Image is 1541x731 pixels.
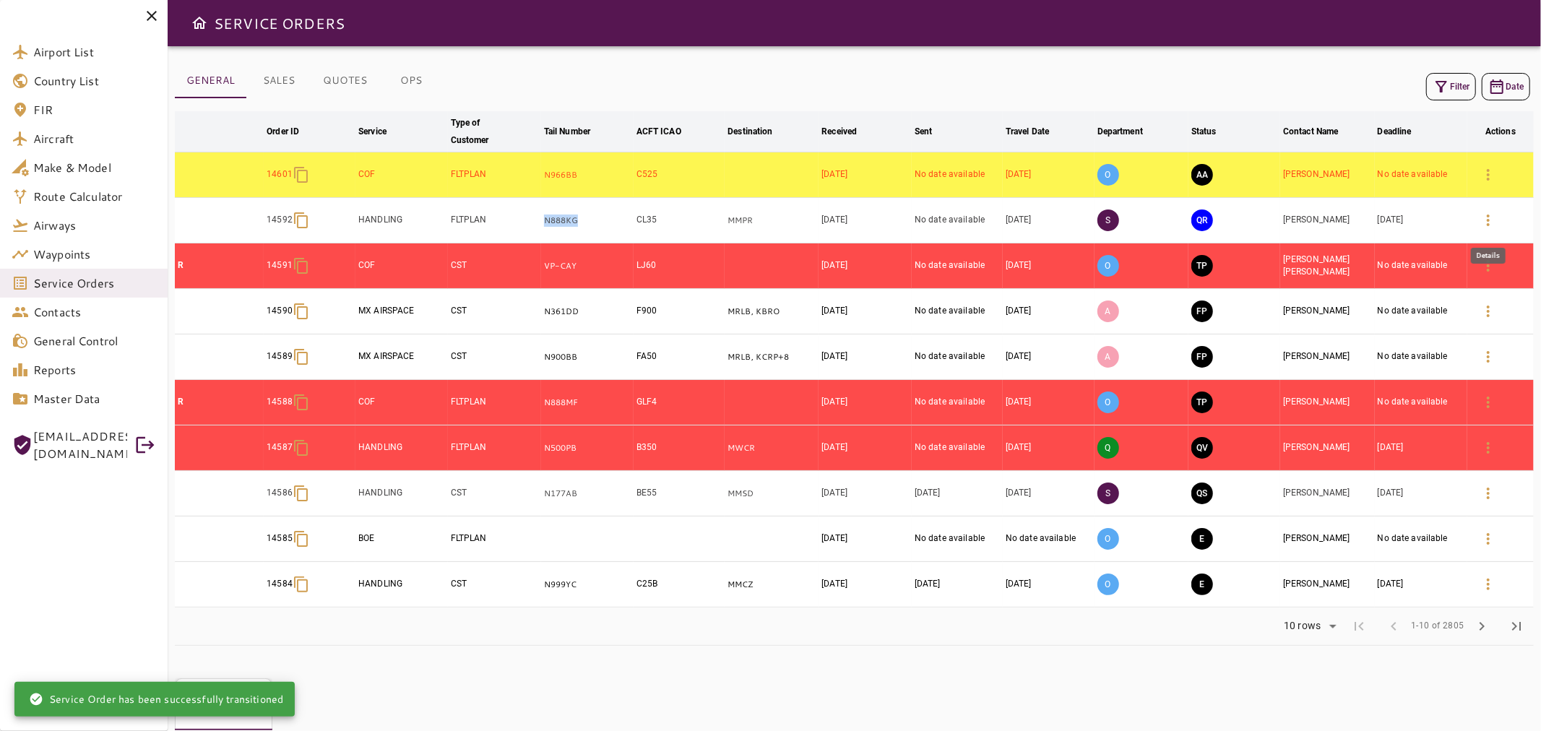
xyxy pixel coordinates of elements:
button: OPS [379,64,444,98]
p: N361DD [544,306,631,318]
td: [PERSON_NAME] [1280,380,1375,425]
p: N999YC [544,579,631,591]
button: Details [1471,476,1506,511]
span: Department [1097,123,1162,140]
button: QUOTE VALIDATED [1191,437,1213,459]
div: Type of Customer [451,114,519,149]
span: [EMAIL_ADDRESS][DOMAIN_NAME] [33,428,127,462]
p: 14589 [267,350,293,363]
span: Make & Model [33,159,156,176]
td: [PERSON_NAME] [1280,152,1375,198]
span: Aircraft [33,130,156,147]
td: CST [448,562,541,607]
td: [DATE] [1003,562,1095,607]
span: Order ID [267,123,318,140]
td: [DATE] [819,334,912,380]
button: QUOTE SENT [1191,483,1213,504]
td: [DATE] [1003,380,1095,425]
td: HANDLING [355,425,448,471]
td: CL35 [634,198,725,243]
h6: SERVICE ORDERS [214,12,345,35]
td: COF [355,380,448,425]
td: [DATE] [819,289,912,334]
td: [DATE] [819,380,912,425]
td: No date available [1375,243,1467,289]
p: O [1097,255,1119,277]
td: No date available [1375,289,1467,334]
td: [DATE] [819,562,912,607]
p: 14592 [267,214,293,226]
span: last_page [1508,618,1525,635]
td: No date available [912,152,1003,198]
td: CST [448,334,541,380]
button: AWAITING ASSIGNMENT [1191,164,1213,186]
td: [DATE] [1375,198,1467,243]
span: Tail Number [544,123,609,140]
button: Details [1471,294,1506,329]
td: FA50 [634,334,725,380]
p: N900BB [544,351,631,363]
p: VP-CAY [544,260,631,272]
span: Service [358,123,405,140]
td: [DATE] [819,516,912,562]
button: TRIP PREPARATION [1191,255,1213,277]
td: LJ60 [634,243,725,289]
span: chevron_right [1473,618,1490,635]
button: SALES [246,64,311,98]
div: Status [1191,123,1217,140]
button: Details [1471,567,1506,602]
div: Contact Name [1283,123,1339,140]
p: O [1097,528,1119,550]
td: [DATE] [1375,562,1467,607]
span: 1-10 of 2805 [1411,619,1464,633]
p: MRLB, KCRP, MRLB, KAUS, MRLB, KAUS, MRLB, KAUS, MRLB, KAUS [728,351,816,363]
button: Details [1471,157,1506,192]
div: Service Order has been successfully transitioned [29,686,283,712]
button: TRIP PREPARATION [1191,392,1213,413]
span: Type of Customer [451,114,538,149]
span: Reports [33,361,156,379]
span: Received [821,123,876,140]
span: Contacts [33,303,156,321]
td: No date available [1375,152,1467,198]
span: General Control [33,332,156,350]
p: MRLB, KBRO [728,306,816,318]
p: Q [1097,437,1119,459]
p: O [1097,392,1119,413]
span: Contact Name [1283,123,1357,140]
td: [DATE] [1375,425,1467,471]
p: MMSD [728,488,816,500]
span: Sent [915,123,951,140]
span: Next Page [1464,609,1499,644]
span: Country List [33,72,156,90]
div: 10 rows [1280,620,1324,632]
td: MX AIRSPACE [355,334,448,380]
td: CST [448,289,541,334]
div: Tail Number [544,123,590,140]
td: HANDLING [355,471,448,516]
td: [PERSON_NAME] [1280,425,1375,471]
td: [DATE] [1003,471,1095,516]
span: Last Page [1499,609,1534,644]
button: Details [1471,522,1506,556]
button: EXECUTION [1191,574,1213,595]
td: [DATE] [819,243,912,289]
td: MX AIRSPACE [355,289,448,334]
td: C25B [634,562,725,607]
p: 14586 [267,487,293,499]
td: CST [448,243,541,289]
div: Deadline [1378,123,1412,140]
button: EXECUTION [1191,528,1213,550]
span: First Page [1342,609,1376,644]
p: N888MF [544,397,631,409]
p: O [1097,574,1119,595]
span: Waypoints [33,246,156,263]
p: MMCZ [728,579,816,591]
div: Received [821,123,857,140]
button: Filter [1426,73,1476,100]
span: FIR [33,101,156,118]
div: 10 rows [1274,615,1342,637]
p: MMPR [728,215,816,227]
td: [PERSON_NAME] [1280,289,1375,334]
p: A [1097,346,1119,368]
